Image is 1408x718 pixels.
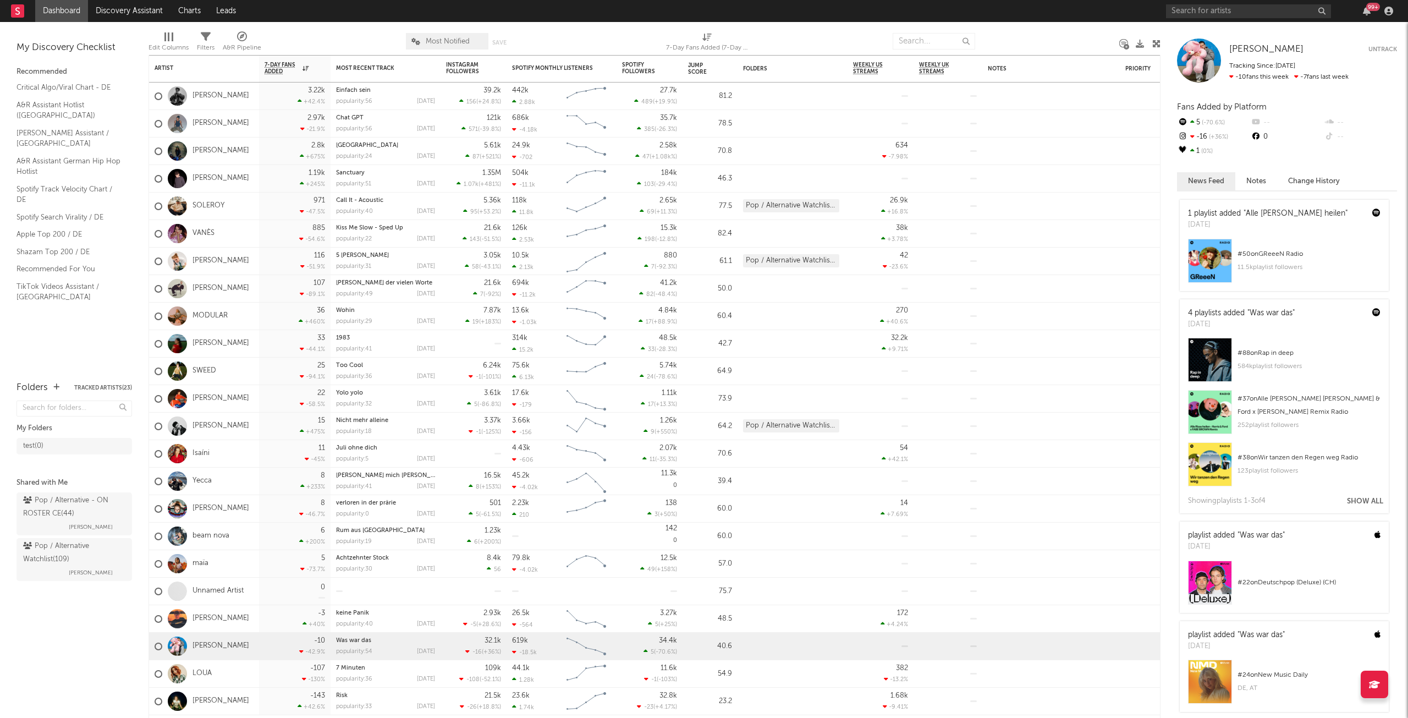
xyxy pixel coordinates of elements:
span: -92.3 % [656,264,675,270]
button: Notes [1235,172,1277,190]
span: Fans Added by Platform [1177,103,1267,111]
div: Instagram Followers [446,62,485,75]
div: ( ) [637,180,677,188]
div: ( ) [639,291,677,298]
div: 4 playlists added [1188,308,1295,319]
svg: Chart title [562,275,611,303]
div: 99 + [1366,3,1380,11]
a: Recommended For You [16,263,121,275]
span: Most Notified [426,38,470,45]
div: 0 [1250,130,1323,144]
a: [PERSON_NAME] [1229,44,1303,55]
div: 78.5 [688,117,732,130]
div: Sanctuary [336,170,435,176]
div: ( ) [465,318,501,325]
svg: Chart title [562,138,611,165]
span: Tracking Since: [DATE] [1229,63,1295,69]
div: ( ) [457,180,501,188]
div: Filters [197,41,215,54]
a: Nicht mehr alleine [336,418,388,424]
div: 13.6k [512,307,529,314]
a: "Was war das" [1237,531,1285,539]
div: 1 playlist added [1188,208,1347,220]
a: Apple Top 200 / DE [16,228,121,240]
div: Edit Columns [148,28,189,59]
div: 15.3k [661,224,677,232]
a: #50onGReeeN Radio11.5kplaylist followers [1180,239,1389,291]
div: Spotify Followers [622,62,661,75]
a: Yolo yolo [336,390,363,396]
div: 61.1 [688,255,732,268]
div: ( ) [463,235,501,243]
a: [PERSON_NAME] Assistant / [GEOGRAPHIC_DATA] [16,127,121,150]
a: SWEED [193,366,216,376]
a: [PERSON_NAME] [193,91,249,101]
a: Einfach sein [336,87,371,94]
div: Notes [988,65,1098,72]
div: -47.5 % [300,208,325,215]
div: 5.61k [484,142,501,149]
a: test(0) [16,438,132,454]
div: 81.2 [688,90,732,103]
div: -11.2k [512,291,536,298]
span: 19 [472,319,479,325]
a: beam nova [193,531,229,541]
div: ( ) [637,125,677,133]
a: SOLEROY [193,201,224,211]
a: [PERSON_NAME] [193,421,249,431]
div: -23.6 % [883,263,908,270]
div: 21.6k [484,279,501,287]
div: 26.9k [890,197,908,204]
div: 11.5k playlist followers [1237,261,1380,274]
div: 60.4 [688,310,732,323]
a: Risk [336,693,348,699]
a: Was war das [336,638,371,644]
a: A&R Assistant Hotlist ([GEOGRAPHIC_DATA]) [16,99,121,122]
a: [PERSON_NAME] mich [PERSON_NAME] [336,473,449,479]
div: ( ) [634,98,677,105]
a: Juli ohne dich [336,445,377,451]
div: -1.03k [512,319,537,326]
div: 50.0 [688,282,732,295]
div: Pop / Alternative Watchlist ( 109 ) [23,540,123,566]
div: 41.2k [660,279,677,287]
div: [DATE] [1188,220,1347,231]
div: 2.53k [512,236,534,243]
a: 1983 [336,335,350,341]
div: 11.8k [512,209,533,216]
div: # 88 on Rap in deep [1237,347,1380,360]
div: A&R Pipeline [223,41,261,54]
a: [PERSON_NAME] [193,119,249,128]
a: Critical Algo/Viral Chart - DE [16,81,121,94]
div: 70.8 [688,145,732,158]
div: [DATE] [417,319,435,325]
span: 69 [647,209,654,215]
span: 95 [470,209,477,215]
span: 47 [642,154,650,160]
span: +53.2 % [479,209,499,215]
span: -26.3 % [656,127,675,133]
span: Weekly UK Streams [919,62,960,75]
div: 3.22k [308,87,325,94]
div: # 37 on Alle [PERSON_NAME] [PERSON_NAME] & Ford x [PERSON_NAME] Remix Radio [1237,392,1380,419]
span: 7 [480,292,483,298]
input: Search for folders... [16,401,132,416]
div: 1 [1177,144,1250,158]
div: 2.13k [512,264,533,271]
span: -12.8 % [657,237,675,243]
button: 99+ [1363,7,1371,15]
div: +460 % [299,318,325,325]
div: 504k [512,169,529,177]
div: # 24 on New Music Daily [1237,668,1380,682]
span: +36 % [1207,134,1228,140]
a: Spotify Search Virality / DE [16,211,121,223]
span: [PERSON_NAME] [69,566,113,579]
div: popularity: 31 [336,264,371,270]
div: 2.58k [659,142,677,149]
span: 156 [466,99,476,105]
div: 4.84k [658,307,677,314]
div: -7.98 % [882,153,908,160]
a: maïa [193,559,208,568]
div: 82.4 [688,227,732,240]
div: 2.88k [512,98,535,106]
